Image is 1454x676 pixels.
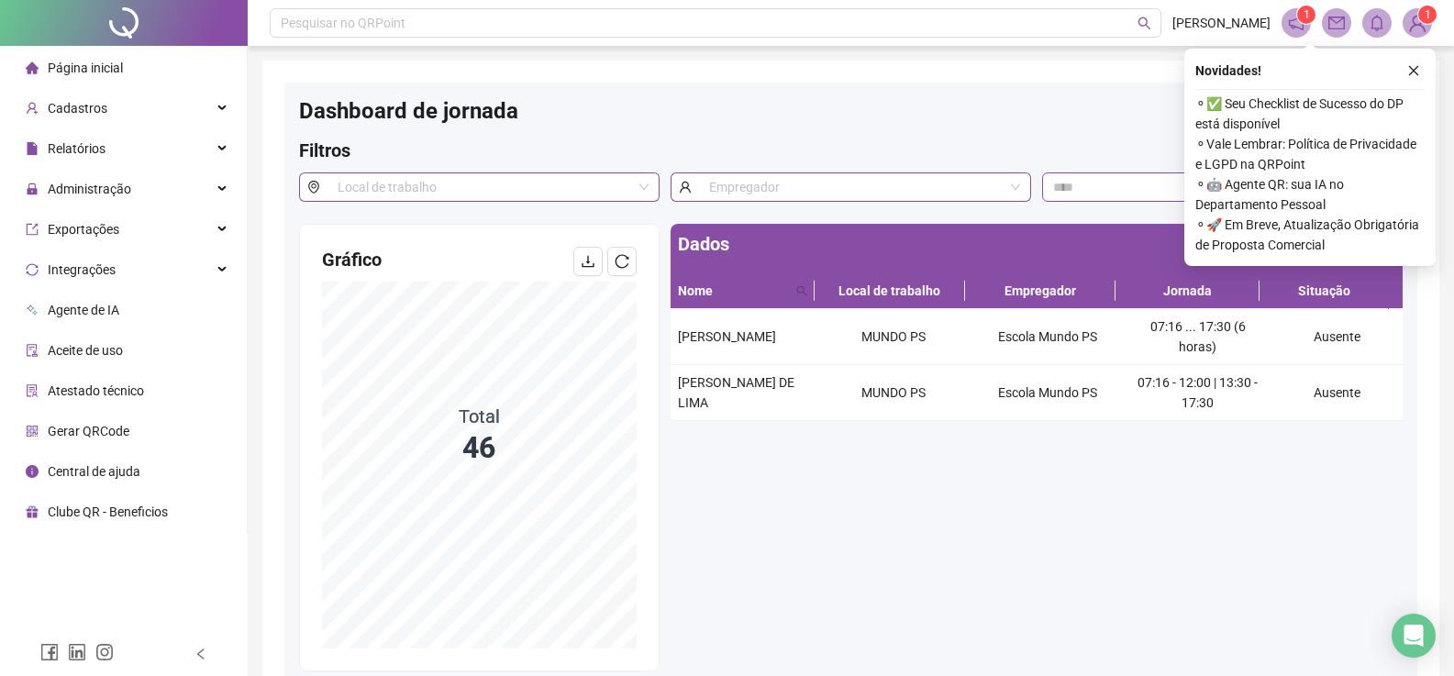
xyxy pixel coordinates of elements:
[48,464,140,479] span: Central de ajuda
[68,643,86,661] span: linkedin
[796,285,807,296] span: search
[678,375,794,410] span: [PERSON_NAME] DE LIMA
[1407,64,1420,77] span: close
[1125,365,1271,421] td: 07:16 - 12:00 | 13:30 - 17:30
[26,344,39,357] span: audit
[1425,8,1431,21] span: 1
[1369,15,1385,31] span: bell
[1404,9,1431,37] img: 89436
[26,61,39,74] span: home
[26,425,39,438] span: qrcode
[1195,174,1425,215] span: ⚬ 🤖 Agente QR: sua IA no Departamento Pessoal
[322,249,382,271] span: Gráfico
[1288,15,1304,31] span: notification
[40,643,59,661] span: facebook
[1271,365,1403,421] td: Ausente
[678,281,789,301] span: Nome
[26,223,39,236] span: export
[1138,17,1151,30] span: search
[48,262,116,277] span: Integrações
[1304,8,1310,21] span: 1
[48,303,119,317] span: Agente de IA
[817,309,971,365] td: MUNDO PS
[581,254,595,269] span: download
[48,383,144,398] span: Atestado técnico
[26,102,39,115] span: user-add
[48,61,123,75] span: Página inicial
[971,309,1125,365] td: Escola Mundo PS
[1195,61,1261,81] span: Novidades !
[1297,6,1315,24] sup: 1
[299,139,350,161] span: Filtros
[26,263,39,276] span: sync
[1195,134,1425,174] span: ⚬ Vale Lembrar: Política de Privacidade e LGPD na QRPoint
[26,384,39,397] span: solution
[26,142,39,155] span: file
[1195,215,1425,255] span: ⚬ 🚀 Em Breve, Atualização Obrigatória de Proposta Comercial
[1125,309,1271,365] td: 07:16 ... 17:30 (6 horas)
[48,222,119,237] span: Exportações
[817,365,971,421] td: MUNDO PS
[48,182,131,196] span: Administração
[48,343,123,358] span: Aceite de uso
[1328,15,1345,31] span: mail
[26,465,39,478] span: info-circle
[48,424,129,438] span: Gerar QRCode
[971,365,1125,421] td: Escola Mundo PS
[299,172,327,202] span: environment
[1195,94,1425,134] span: ⚬ ✅ Seu Checklist de Sucesso do DP está disponível
[678,329,776,344] span: [PERSON_NAME]
[815,273,965,309] th: Local de trabalho
[26,183,39,195] span: lock
[1260,273,1389,309] th: Situação
[95,643,114,661] span: instagram
[194,648,207,660] span: left
[615,254,629,269] span: reload
[671,172,699,202] span: user
[299,98,518,124] span: Dashboard de jornada
[965,273,1115,309] th: Empregador
[1418,6,1437,24] sup: Atualize o seu contato no menu Meus Dados
[48,101,107,116] span: Cadastros
[26,505,39,518] span: gift
[1271,309,1403,365] td: Ausente
[678,233,729,255] span: Dados
[1115,273,1260,309] th: Jornada
[793,277,811,305] span: search
[1172,13,1271,33] span: [PERSON_NAME]
[48,504,168,519] span: Clube QR - Beneficios
[48,141,105,156] span: Relatórios
[1392,614,1436,658] div: Open Intercom Messenger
